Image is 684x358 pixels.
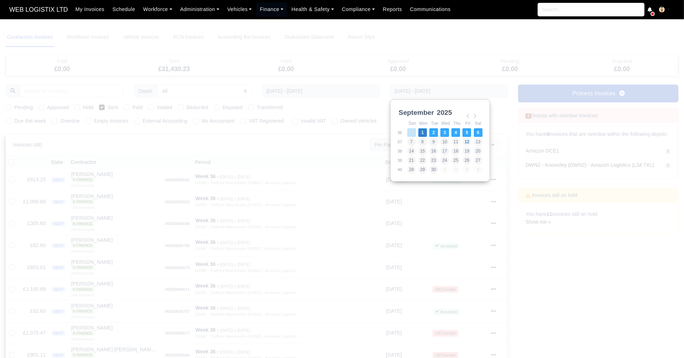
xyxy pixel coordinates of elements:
[287,2,338,16] a: Health & Safety
[464,112,472,120] button: Previous Month
[431,121,438,126] abbr: Tuesday
[453,121,461,126] abbr: Thursday
[440,128,449,137] button: 3
[440,138,449,146] button: 10
[418,147,427,155] button: 15
[538,3,644,16] input: Search...
[474,147,482,155] button: 20
[408,121,416,126] abbr: Sunday
[418,156,427,165] button: 22
[223,2,256,16] a: Vehicles
[407,156,416,165] button: 21
[451,147,460,155] button: 18
[429,138,438,146] button: 9
[6,3,72,17] a: WEB LOGISTIX LTD
[256,2,288,16] a: Finance
[6,2,72,17] span: WEB LOGISTIX LTD
[407,147,416,155] button: 14
[451,156,460,165] button: 25
[475,121,481,126] abbr: Saturday
[397,146,407,156] td: 38
[471,112,479,120] button: Next Month
[463,138,471,146] button: 12
[429,156,438,165] button: 23
[429,128,438,137] button: 2
[397,128,407,137] td: 36
[451,138,460,146] button: 11
[474,128,482,137] button: 6
[407,138,416,146] button: 7
[418,138,427,146] button: 8
[451,128,460,137] button: 4
[176,2,223,16] a: Administration
[463,128,471,137] button: 5
[397,107,435,118] div: September
[474,156,482,165] button: 27
[406,2,455,16] a: Communications
[429,147,438,155] button: 16
[429,165,438,174] button: 30
[139,2,176,16] a: Workforce
[338,2,379,16] a: Compliance
[441,121,450,126] abbr: Wednesday
[419,121,428,126] abbr: Monday
[648,324,684,358] iframe: Chat Widget
[109,2,139,16] a: Schedule
[463,156,471,165] button: 26
[72,2,109,16] a: My Invoices
[418,128,427,137] button: 1
[435,107,454,118] div: 2025
[465,121,470,126] abbr: Friday
[397,156,407,165] td: 39
[440,147,449,155] button: 17
[397,137,407,146] td: 37
[379,2,406,16] a: Reports
[418,165,427,174] button: 29
[397,165,407,174] td: 40
[440,156,449,165] button: 24
[407,165,416,174] button: 28
[463,147,471,155] button: 19
[474,138,482,146] button: 13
